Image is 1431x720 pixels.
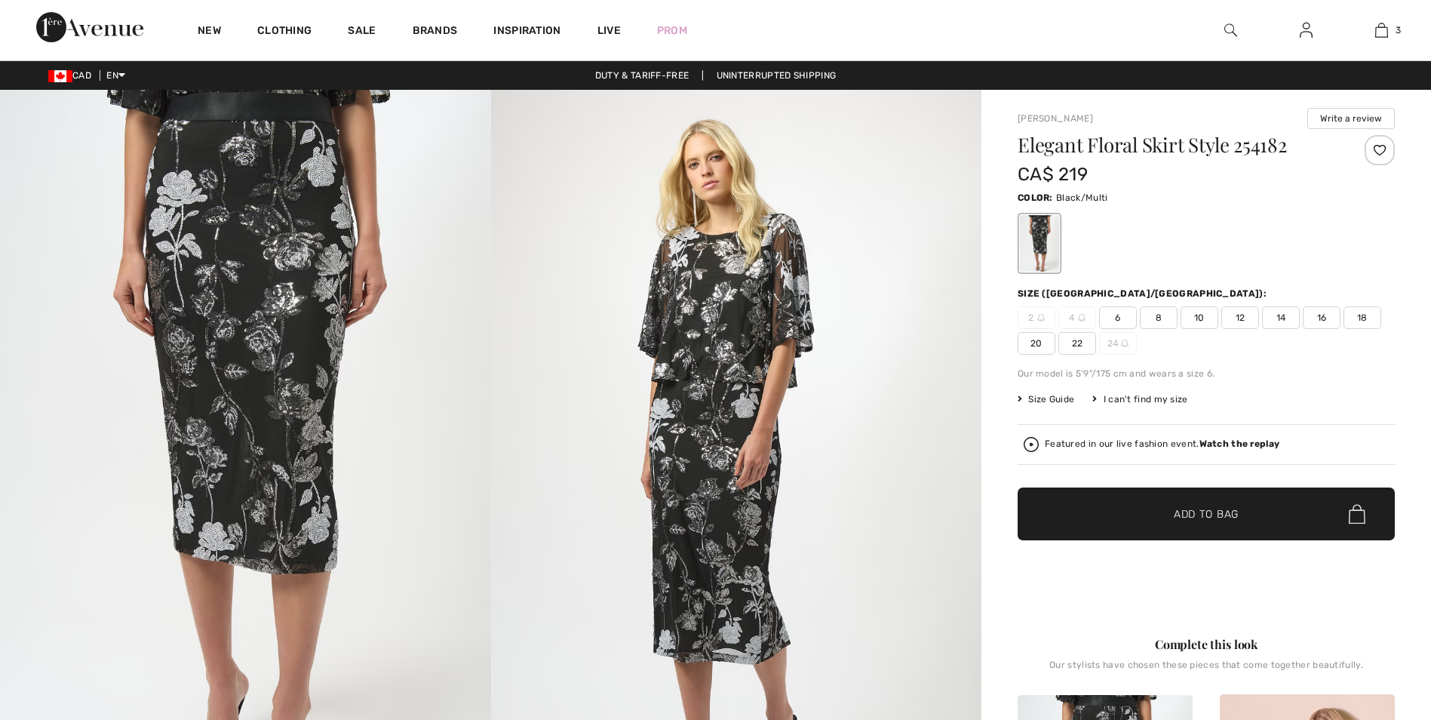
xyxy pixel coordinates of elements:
span: Add to Bag [1174,506,1239,522]
span: 4 [1058,306,1096,329]
img: Bag.svg [1349,504,1365,524]
span: 8 [1140,306,1178,329]
span: 22 [1058,332,1096,355]
a: 3 [1344,21,1418,39]
span: CA$ 219 [1018,164,1088,185]
div: Size ([GEOGRAPHIC_DATA]/[GEOGRAPHIC_DATA]): [1018,287,1270,300]
button: Write a review [1307,108,1395,129]
span: 6 [1099,306,1137,329]
div: Our model is 5'9"/175 cm and wears a size 6. [1018,367,1395,380]
img: My Bag [1375,21,1388,39]
a: Live [597,23,621,38]
span: 10 [1181,306,1218,329]
a: Clothing [257,24,312,40]
span: Color: [1018,192,1053,203]
span: EN [106,70,125,81]
span: 18 [1343,306,1381,329]
img: ring-m.svg [1037,314,1045,322]
span: Black/Multi [1056,192,1107,203]
img: ring-m.svg [1121,340,1129,347]
div: I can't find my size [1092,392,1187,406]
img: Canadian Dollar [48,70,72,82]
button: Add to Bag [1018,488,1395,540]
a: Sign In [1288,21,1325,40]
span: Inspiration [493,24,560,40]
strong: Watch the replay [1199,438,1280,449]
a: Sale [348,24,376,40]
img: Watch the replay [1024,437,1039,452]
span: Size Guide [1018,392,1074,406]
span: 3 [1396,23,1401,37]
span: 24 [1099,332,1137,355]
img: ring-m.svg [1078,314,1086,322]
a: Brands [413,24,458,40]
span: 14 [1262,306,1300,329]
img: search the website [1224,21,1237,39]
span: 2 [1018,306,1055,329]
div: Complete this look [1018,635,1395,654]
a: New [198,24,221,40]
div: Our stylists have chosen these pieces that come together beautifully. [1018,660,1395,682]
span: 16 [1303,306,1340,329]
span: CAD [48,70,97,81]
div: Black/Multi [1020,215,1059,272]
div: Featured in our live fashion event. [1045,439,1279,449]
a: [PERSON_NAME] [1018,113,1093,124]
h1: Elegant Floral Skirt Style 254182 [1018,135,1332,155]
a: Prom [657,23,687,38]
span: 20 [1018,332,1055,355]
img: My Info [1300,21,1313,39]
span: 12 [1221,306,1259,329]
img: 1ère Avenue [36,12,143,42]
